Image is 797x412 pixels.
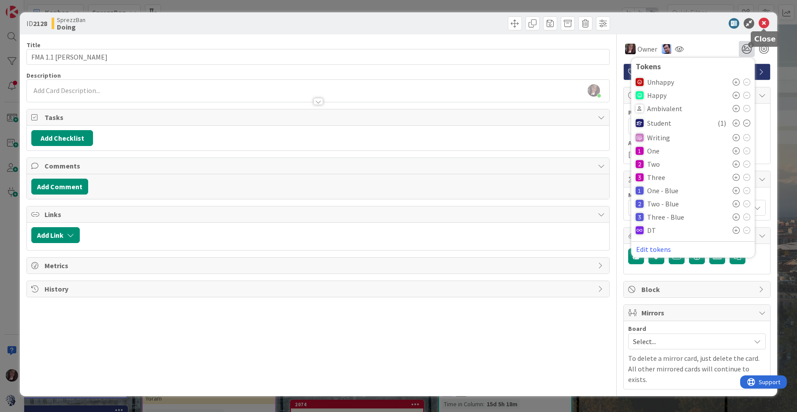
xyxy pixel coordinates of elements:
[647,119,671,127] span: Student
[718,118,726,128] span: ( 1 )
[31,130,93,146] button: Add Checklist
[637,44,657,54] span: Owner
[628,192,766,198] div: Make Me Feel
[31,227,80,243] button: Add Link
[647,200,679,208] span: Two - Blue
[26,41,41,49] label: Title
[19,1,40,12] span: Support
[647,226,656,234] span: DT
[33,19,47,28] b: 2128
[754,35,776,43] h5: Close
[628,108,766,117] span: Planned Dates
[628,149,649,159] span: [DATE]
[628,326,646,332] span: Board
[633,335,746,348] span: Select...
[641,307,754,318] span: Mirrors
[628,353,766,385] p: To delete a mirror card, just delete the card. All other mirrored cards will continue to exists.
[57,16,86,23] span: SprezzBan
[647,160,660,168] span: Two
[636,62,750,71] div: Tokens
[647,147,659,155] span: One
[57,23,86,30] b: Doing
[628,139,766,148] span: Actual Dates
[45,284,593,294] span: History
[26,71,61,79] span: Description
[588,84,600,97] img: WIonnMY7p3XofgUWOABbbE3lo9ZeZucQ.jpg
[647,187,678,195] span: One - Blue
[26,49,610,65] input: type card name here...
[647,91,667,99] span: Happy
[45,161,593,171] span: Comments
[647,213,684,221] span: Three - Blue
[647,78,674,86] span: Unhappy
[748,42,754,48] span: 1
[26,18,47,29] span: ID
[647,173,665,181] span: Three
[636,245,671,253] button: Edit tokens
[641,284,754,295] span: Block
[647,105,682,112] span: Ambivalent
[625,44,636,54] img: TD
[647,134,670,142] span: Writing
[45,112,593,123] span: Tasks
[662,44,671,54] img: JB
[31,179,88,195] button: Add Comment
[45,209,593,220] span: Links
[45,260,593,271] span: Metrics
